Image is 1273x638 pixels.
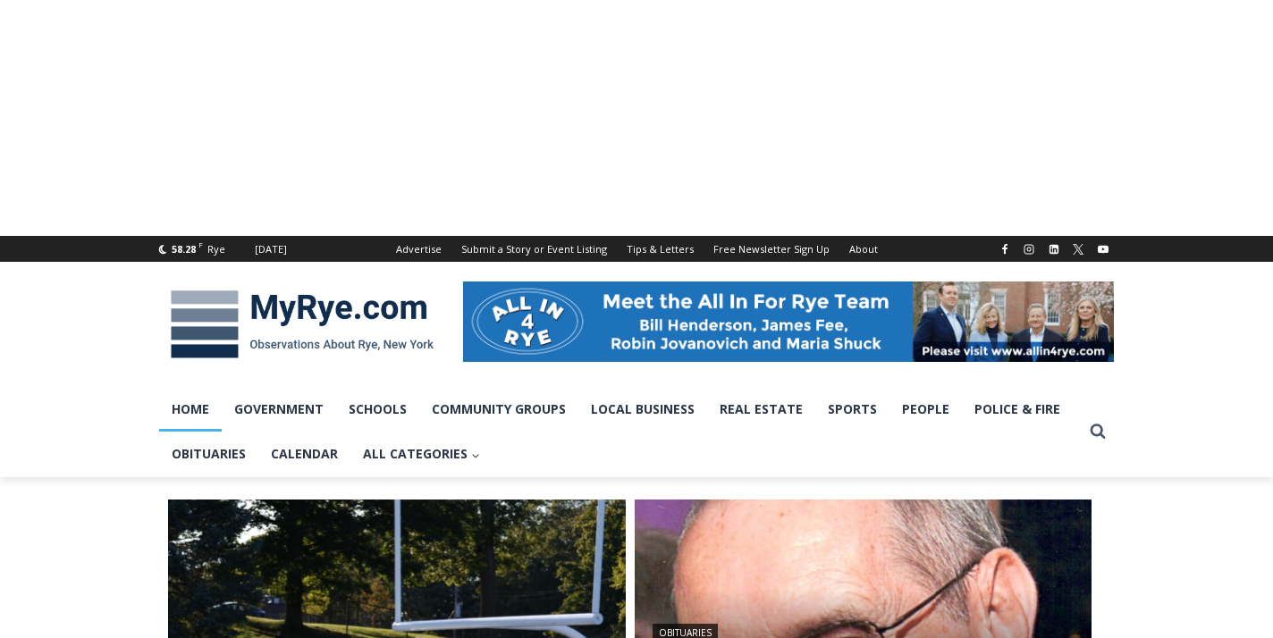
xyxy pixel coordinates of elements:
a: Community Groups [419,387,578,432]
a: Home [159,387,222,432]
a: Sports [815,387,889,432]
span: F [198,239,203,249]
a: Facebook [994,239,1016,260]
div: [DATE] [255,241,287,257]
a: Schools [336,387,419,432]
a: Real Estate [707,387,815,432]
nav: Secondary Navigation [386,236,888,262]
button: View Search Form [1082,416,1114,448]
a: Police & Fire [962,387,1073,432]
a: Free Newsletter Sign Up [704,236,839,262]
a: Linkedin [1043,239,1065,260]
a: YouTube [1092,239,1114,260]
a: Calendar [258,432,350,476]
a: Government [222,387,336,432]
a: Local Business [578,387,707,432]
div: Rye [207,241,225,257]
a: Obituaries [159,432,258,476]
a: About [839,236,888,262]
a: X [1067,239,1089,260]
a: Instagram [1018,239,1040,260]
a: Submit a Story or Event Listing [451,236,617,262]
a: All Categories [350,432,493,476]
nav: Primary Navigation [159,387,1082,477]
img: MyRye.com [159,278,445,371]
img: All in for Rye [463,281,1114,362]
a: People [889,387,962,432]
span: 58.28 [172,242,196,256]
span: All Categories [363,444,480,464]
a: Tips & Letters [617,236,704,262]
a: Advertise [386,236,451,262]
